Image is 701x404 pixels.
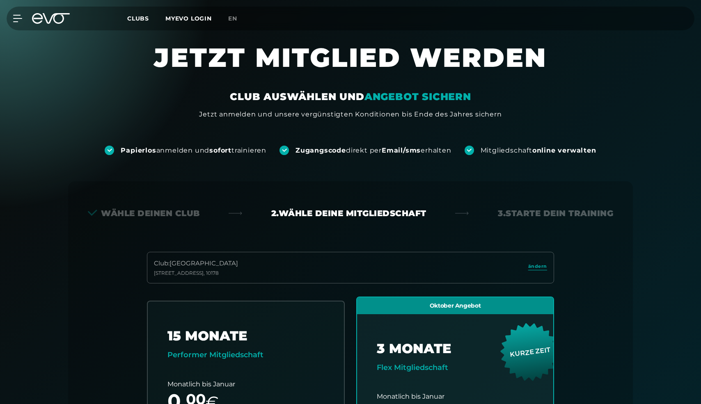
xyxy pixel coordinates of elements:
[209,146,231,154] strong: sofort
[481,146,596,155] div: Mitgliedschaft
[230,90,471,103] div: CLUB AUSWÄHLEN UND
[228,14,247,23] a: en
[127,15,149,22] span: Clubs
[104,41,597,90] h1: JETZT MITGLIED WERDEN
[532,146,596,154] strong: online verwalten
[498,208,613,219] div: 3. Starte dein Training
[165,15,212,22] a: MYEVO LOGIN
[382,146,421,154] strong: Email/sms
[154,259,238,268] div: Club : [GEOGRAPHIC_DATA]
[364,91,471,103] em: ANGEBOT SICHERN
[528,263,547,272] a: ändern
[528,263,547,270] span: ändern
[199,110,502,119] div: Jetzt anmelden und unsere vergünstigten Konditionen bis Ende des Jahres sichern
[127,14,165,22] a: Clubs
[296,146,451,155] div: direkt per erhalten
[296,146,346,154] strong: Zugangscode
[271,208,426,219] div: 2. Wähle deine Mitgliedschaft
[228,15,237,22] span: en
[154,270,238,276] div: [STREET_ADDRESS] , 10178
[121,146,156,154] strong: Papierlos
[88,208,200,219] div: Wähle deinen Club
[121,146,266,155] div: anmelden und trainieren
